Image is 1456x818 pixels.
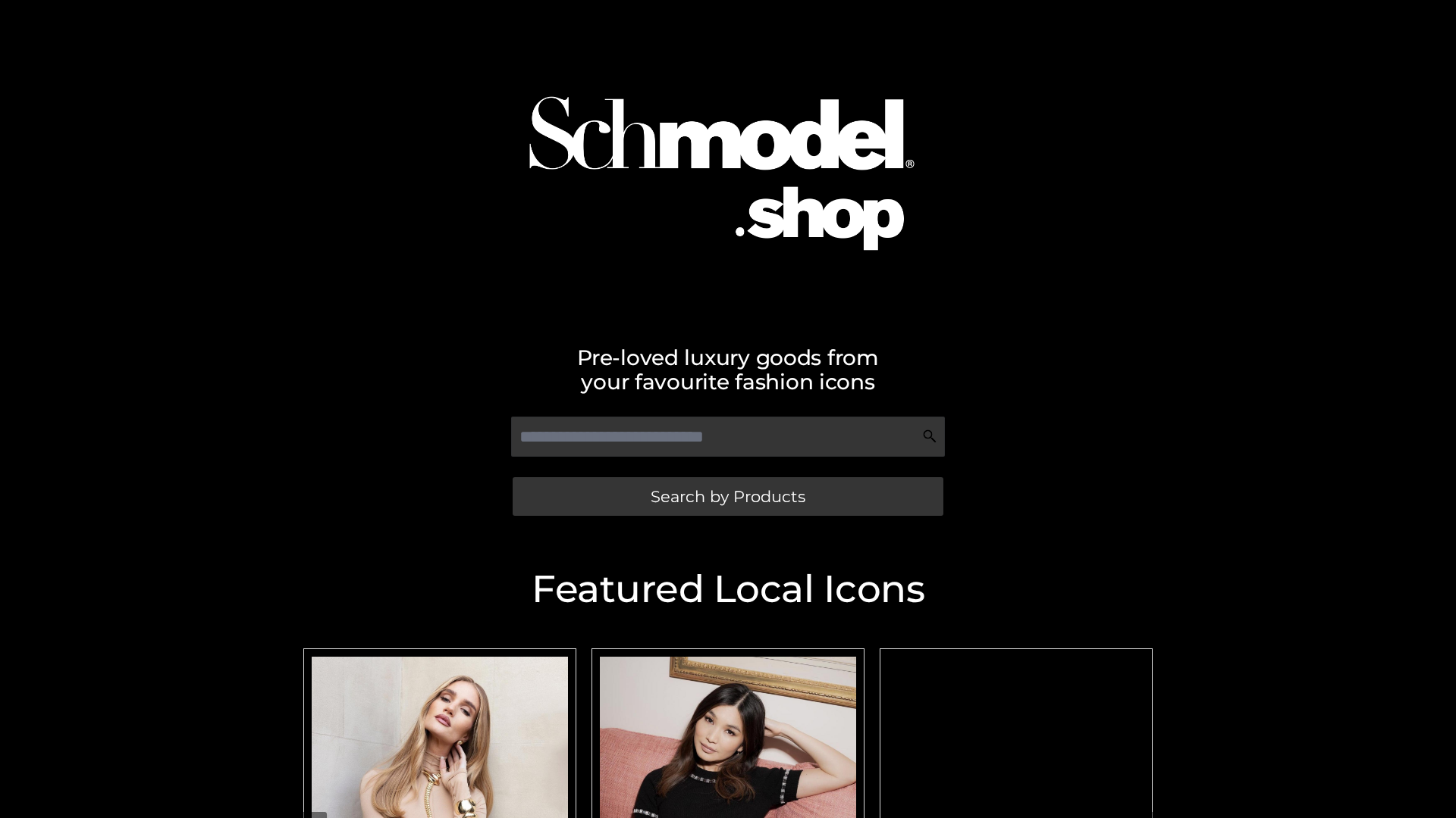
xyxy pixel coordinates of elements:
[651,489,805,504] span: Search by Products
[513,477,943,516] a: Search by Products
[296,570,1160,608] h2: Featured Local Icons​
[922,429,937,444] img: Search Icon
[296,345,1160,394] h2: Pre-loved luxury goods from your favourite fashion icons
